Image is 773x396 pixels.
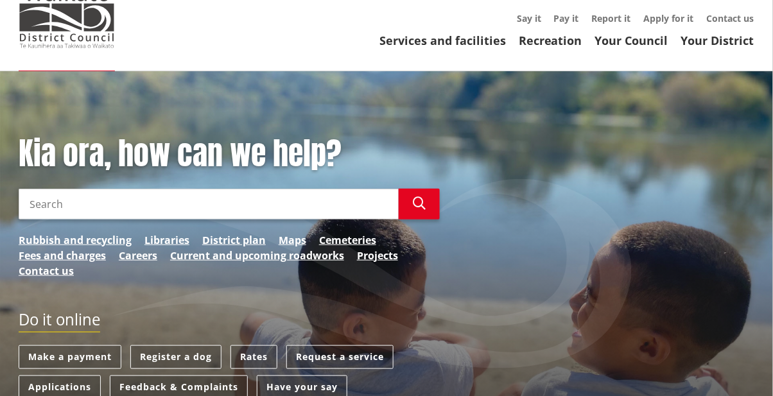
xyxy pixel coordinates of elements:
a: Rates [230,345,277,369]
a: Cemeteries [319,232,376,248]
a: Recreation [519,33,582,48]
a: Contact us [707,12,754,24]
a: Your District [681,33,754,48]
a: District plan [202,232,266,248]
iframe: Messenger Launcher [714,342,760,388]
a: Pay it [554,12,579,24]
a: Projects [357,248,398,263]
h2: Do it online [19,311,100,333]
a: Make a payment [19,345,121,369]
a: Services and facilities [379,33,506,48]
input: Search input [19,189,399,220]
a: Fees and charges [19,248,106,263]
a: Your Council [595,33,668,48]
a: Register a dog [130,345,221,369]
a: Careers [119,248,157,263]
h1: Kia ora, how can we help? [19,135,440,173]
a: Contact us [19,263,74,279]
a: Current and upcoming roadworks [170,248,344,263]
a: Report it [592,12,631,24]
a: Apply for it [644,12,694,24]
a: Request a service [286,345,394,369]
a: Say it [517,12,541,24]
a: Maps [279,232,306,248]
a: Libraries [144,232,189,248]
a: Rubbish and recycling [19,232,132,248]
